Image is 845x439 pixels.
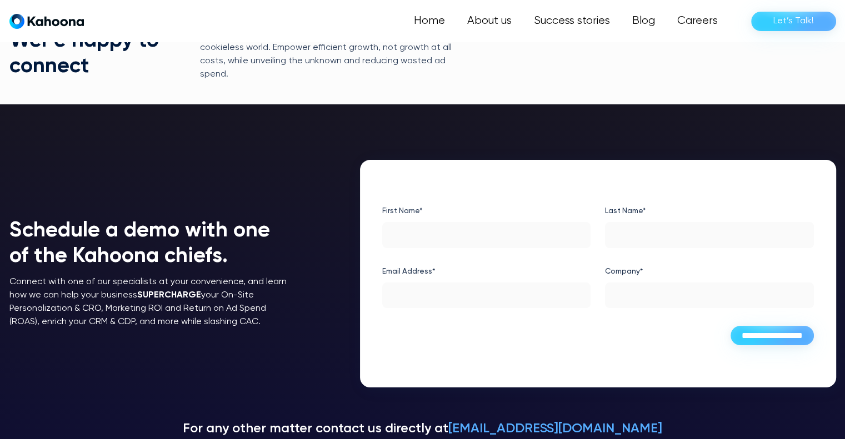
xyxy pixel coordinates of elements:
[605,263,813,280] label: Company*
[382,263,591,280] label: Email Address*
[751,12,836,31] a: Let’s Talk!
[605,202,813,220] label: Last Name*
[9,13,84,29] a: home
[137,291,201,300] strong: SUPERCHARGE
[9,29,167,79] h1: Wer’e happy to connect
[9,420,836,438] p: For any other matter contact us directly at
[382,202,591,220] label: First Name*
[448,422,662,435] a: [EMAIL_ADDRESS][DOMAIN_NAME]
[773,12,814,30] div: Let’s Talk!
[403,10,456,32] a: Home
[9,275,293,329] p: Connect with one of our specialists at your convenience, and learn how we can help your business ...
[621,10,666,32] a: Blog
[456,10,523,32] a: About us
[9,219,293,269] h1: Schedule a demo with one of the Kahoona chiefs.
[200,28,470,81] p: Learn more about how to be adequately prepared for a cookieless world. Empower efficient growth, ...
[382,202,814,346] form: Demo Form
[523,10,621,32] a: Success stories
[666,10,729,32] a: Careers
